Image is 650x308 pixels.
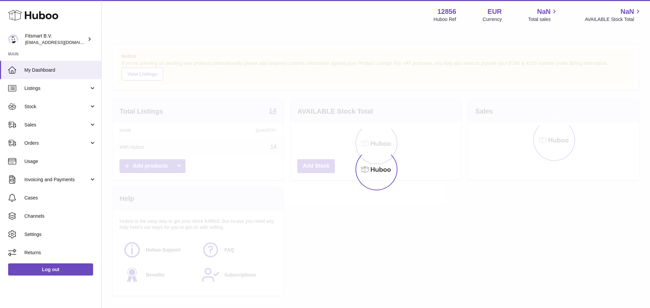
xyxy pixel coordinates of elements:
[25,40,100,45] span: [EMAIL_ADDRESS][DOMAIN_NAME]
[585,16,642,23] span: AVAILABLE Stock Total
[24,122,89,128] span: Sales
[528,16,558,23] span: Total sales
[24,103,89,110] span: Stock
[483,16,502,23] div: Currency
[24,158,96,165] span: Usage
[621,7,634,16] span: NaN
[24,140,89,146] span: Orders
[528,7,558,23] a: NaN Total sales
[25,33,86,46] div: Fitsmart B.V.
[24,231,96,238] span: Settings
[8,263,93,276] a: Log out
[537,7,550,16] span: NaN
[8,34,18,44] img: internalAdmin-12856@internal.huboo.com
[24,213,96,219] span: Channels
[487,7,502,16] strong: EUR
[24,85,89,92] span: Listings
[24,250,96,256] span: Returns
[434,16,456,23] div: Huboo Ref
[24,176,89,183] span: Invoicing and Payments
[437,7,456,16] strong: 12856
[585,7,642,23] a: NaN AVAILABLE Stock Total
[24,195,96,201] span: Cases
[24,67,96,73] span: My Dashboard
